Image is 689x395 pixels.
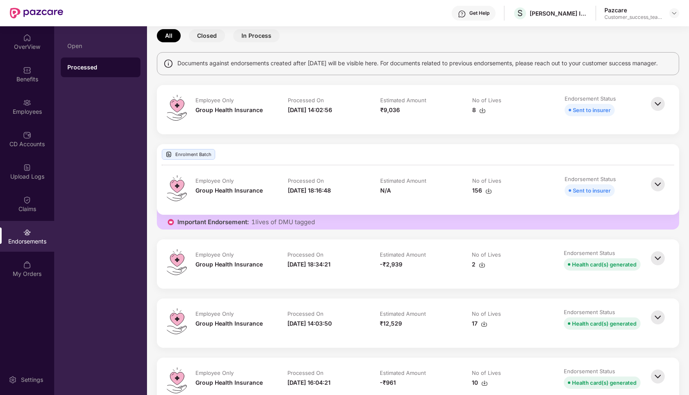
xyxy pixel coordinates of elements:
[288,186,331,195] div: [DATE] 18:16:48
[287,310,324,317] div: Processed On
[380,96,426,104] div: Estimated Amount
[167,218,175,226] img: icon
[287,260,331,269] div: [DATE] 18:34:21
[565,175,616,183] div: Endorsement Status
[165,151,172,158] img: svg+xml;base64,PHN2ZyBpZD0iVXBsb2FkX0xvZ3MiIGRhdGEtbmFtZT0iVXBsb2FkIExvZ3MiIHhtbG5zPSJodHRwOi8vd3...
[287,319,332,328] div: [DATE] 14:03:50
[9,376,17,384] img: svg+xml;base64,PHN2ZyBpZD0iU2V0dGluZy0yMHgyMCIgeG1sbnM9Imh0dHA6Ly93d3cudzMub3JnLzIwMDAvc3ZnIiB3aW...
[167,95,187,121] img: svg+xml;base64,PHN2ZyB4bWxucz0iaHR0cDovL3d3dy53My5vcmcvMjAwMC9zdmciIHdpZHRoPSI0OS4zMiIgaGVpZ2h0PS...
[162,149,215,160] div: Enrolment Batch
[288,96,324,104] div: Processed On
[572,260,636,269] div: Health card(s) generated
[565,95,616,102] div: Endorsement Status
[23,66,31,74] img: svg+xml;base64,PHN2ZyBpZD0iQmVuZWZpdHMiIHhtbG5zPSJodHRwOi8vd3d3LnczLm9yZy8yMDAwL3N2ZyIgd2lkdGg9Ij...
[380,369,426,377] div: Estimated Amount
[472,177,501,184] div: No of Lives
[530,9,587,17] div: [PERSON_NAME] INOTEC LIMITED
[287,251,324,258] div: Processed On
[380,177,426,184] div: Estimated Amount
[481,380,488,386] img: svg+xml;base64,PHN2ZyBpZD0iRG93bmxvYWQtMzJ4MzIiIHhtbG5zPSJodHRwOi8vd3d3LnczLm9yZy8yMDAwL3N2ZyIgd2...
[233,29,280,42] button: In Process
[564,249,615,257] div: Endorsement Status
[479,107,486,114] img: svg+xml;base64,PHN2ZyBpZD0iRG93bmxvYWQtMzJ4MzIiIHhtbG5zPSJodHRwOi8vd3d3LnczLm9yZy8yMDAwL3N2ZyIgd2...
[195,106,263,115] div: Group Health Insurance
[195,251,234,258] div: Employee Only
[195,369,234,377] div: Employee Only
[23,261,31,269] img: svg+xml;base64,PHN2ZyBpZD0iTXlfT3JkZXJzIiBkYXRhLW5hbWU9Ik15IE9yZGVycyIgeG1sbnM9Imh0dHA6Ly93d3cudz...
[380,186,391,195] div: N/A
[472,96,501,104] div: No of Lives
[23,163,31,172] img: svg+xml;base64,PHN2ZyBpZD0iVXBsb2FkX0xvZ3MiIGRhdGEtbmFtZT0iVXBsb2FkIExvZ3MiIHhtbG5zPSJodHRwOi8vd3...
[195,319,263,328] div: Group Health Insurance
[472,251,501,258] div: No of Lives
[67,43,134,49] div: Open
[288,106,332,115] div: [DATE] 14:02:56
[163,59,173,69] img: svg+xml;base64,PHN2ZyBpZD0iSW5mbyIgeG1sbnM9Imh0dHA6Ly93d3cudzMub3JnLzIwMDAvc3ZnIiB3aWR0aD0iMTQiIG...
[572,319,636,328] div: Health card(s) generated
[469,10,489,16] div: Get Help
[604,14,662,21] div: Customer_success_team_lead
[177,218,249,226] span: Important Endorsement:
[649,367,667,386] img: svg+xml;base64,PHN2ZyBpZD0iQmFjay0zMngzMiIgeG1sbnM9Imh0dHA6Ly93d3cudzMub3JnLzIwMDAvc3ZnIiB3aWR0aD...
[479,262,485,268] img: svg+xml;base64,PHN2ZyBpZD0iRG93bmxvYWQtMzJ4MzIiIHhtbG5zPSJodHRwOi8vd3d3LnczLm9yZy8yMDAwL3N2ZyIgd2...
[649,308,667,326] img: svg+xml;base64,PHN2ZyBpZD0iQmFjay0zMngzMiIgeG1sbnM9Imh0dHA6Ly93d3cudzMub3JnLzIwMDAvc3ZnIiB3aWR0aD...
[195,96,234,104] div: Employee Only
[23,34,31,42] img: svg+xml;base64,PHN2ZyBpZD0iSG9tZSIgeG1sbnM9Imh0dHA6Ly93d3cudzMub3JnLzIwMDAvc3ZnIiB3aWR0aD0iMjAiIG...
[472,378,488,387] div: 10
[251,218,315,226] span: 1 lives of DMU tagged
[167,367,187,393] img: svg+xml;base64,PHN2ZyB4bWxucz0iaHR0cDovL3d3dy53My5vcmcvMjAwMC9zdmciIHdpZHRoPSI0OS4zMiIgaGVpZ2h0PS...
[573,186,611,195] div: Sent to insurer
[649,249,667,267] img: svg+xml;base64,PHN2ZyBpZD0iQmFjay0zMngzMiIgeG1sbnM9Imh0dHA6Ly93d3cudzMub3JnLzIwMDAvc3ZnIiB3aWR0aD...
[195,378,263,387] div: Group Health Insurance
[195,260,263,269] div: Group Health Insurance
[564,308,615,316] div: Endorsement Status
[472,260,485,269] div: 2
[23,99,31,107] img: svg+xml;base64,PHN2ZyBpZD0iRW1wbG95ZWVzIiB4bWxucz0iaHR0cDovL3d3dy53My5vcmcvMjAwMC9zdmciIHdpZHRoPS...
[23,131,31,139] img: svg+xml;base64,PHN2ZyBpZD0iQ0RfQWNjb3VudHMiIGRhdGEtbmFtZT0iQ0QgQWNjb3VudHMiIHhtbG5zPSJodHRwOi8vd3...
[380,319,402,328] div: ₹12,529
[671,10,678,16] img: svg+xml;base64,PHN2ZyBpZD0iRHJvcGRvd24tMzJ4MzIiIHhtbG5zPSJodHRwOi8vd3d3LnczLm9yZy8yMDAwL3N2ZyIgd2...
[177,59,658,68] span: Documents against endorsements created after [DATE] will be visible here. For documents related t...
[287,369,324,377] div: Processed On
[195,310,234,317] div: Employee Only
[288,177,324,184] div: Processed On
[472,310,501,317] div: No of Lives
[380,106,400,115] div: ₹9,036
[481,321,487,327] img: svg+xml;base64,PHN2ZyBpZD0iRG93bmxvYWQtMzJ4MzIiIHhtbG5zPSJodHRwOi8vd3d3LnczLm9yZy8yMDAwL3N2ZyIgd2...
[380,260,402,269] div: -₹2,939
[458,10,466,18] img: svg+xml;base64,PHN2ZyBpZD0iSGVscC0zMngzMiIgeG1sbnM9Imh0dHA6Ly93d3cudzMub3JnLzIwMDAvc3ZnIiB3aWR0aD...
[472,369,501,377] div: No of Lives
[472,319,487,328] div: 17
[564,367,615,375] div: Endorsement Status
[472,106,486,115] div: 8
[649,175,667,193] img: svg+xml;base64,PHN2ZyBpZD0iQmFjay0zMngzMiIgeG1sbnM9Imh0dHA6Ly93d3cudzMub3JnLzIwMDAvc3ZnIiB3aWR0aD...
[380,251,426,258] div: Estimated Amount
[380,310,426,317] div: Estimated Amount
[472,186,492,195] div: 156
[517,8,523,18] span: S
[10,8,63,18] img: New Pazcare Logo
[380,378,396,387] div: -₹961
[195,186,263,195] div: Group Health Insurance
[18,376,46,384] div: Settings
[167,249,187,275] img: svg+xml;base64,PHN2ZyB4bWxucz0iaHR0cDovL3d3dy53My5vcmcvMjAwMC9zdmciIHdpZHRoPSI0OS4zMiIgaGVpZ2h0PS...
[189,29,225,42] button: Closed
[485,188,492,194] img: svg+xml;base64,PHN2ZyBpZD0iRG93bmxvYWQtMzJ4MzIiIHhtbG5zPSJodHRwOi8vd3d3LnczLm9yZy8yMDAwL3N2ZyIgd2...
[649,95,667,113] img: svg+xml;base64,PHN2ZyBpZD0iQmFjay0zMngzMiIgeG1sbnM9Imh0dHA6Ly93d3cudzMub3JnLzIwMDAvc3ZnIiB3aWR0aD...
[195,177,234,184] div: Employee Only
[573,106,611,115] div: Sent to insurer
[23,196,31,204] img: svg+xml;base64,PHN2ZyBpZD0iQ2xhaW0iIHhtbG5zPSJodHRwOi8vd3d3LnczLm9yZy8yMDAwL3N2ZyIgd2lkdGg9IjIwIi...
[604,6,662,14] div: Pazcare
[23,228,31,237] img: svg+xml;base64,PHN2ZyBpZD0iRW5kb3JzZW1lbnRzIiB4bWxucz0iaHR0cDovL3d3dy53My5vcmcvMjAwMC9zdmciIHdpZH...
[157,29,181,42] button: All
[167,175,187,201] img: svg+xml;base64,PHN2ZyB4bWxucz0iaHR0cDovL3d3dy53My5vcmcvMjAwMC9zdmciIHdpZHRoPSI0OS4zMiIgaGVpZ2h0PS...
[167,308,187,334] img: svg+xml;base64,PHN2ZyB4bWxucz0iaHR0cDovL3d3dy53My5vcmcvMjAwMC9zdmciIHdpZHRoPSI0OS4zMiIgaGVpZ2h0PS...
[572,378,636,387] div: Health card(s) generated
[287,378,331,387] div: [DATE] 16:04:21
[67,63,134,71] div: Processed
